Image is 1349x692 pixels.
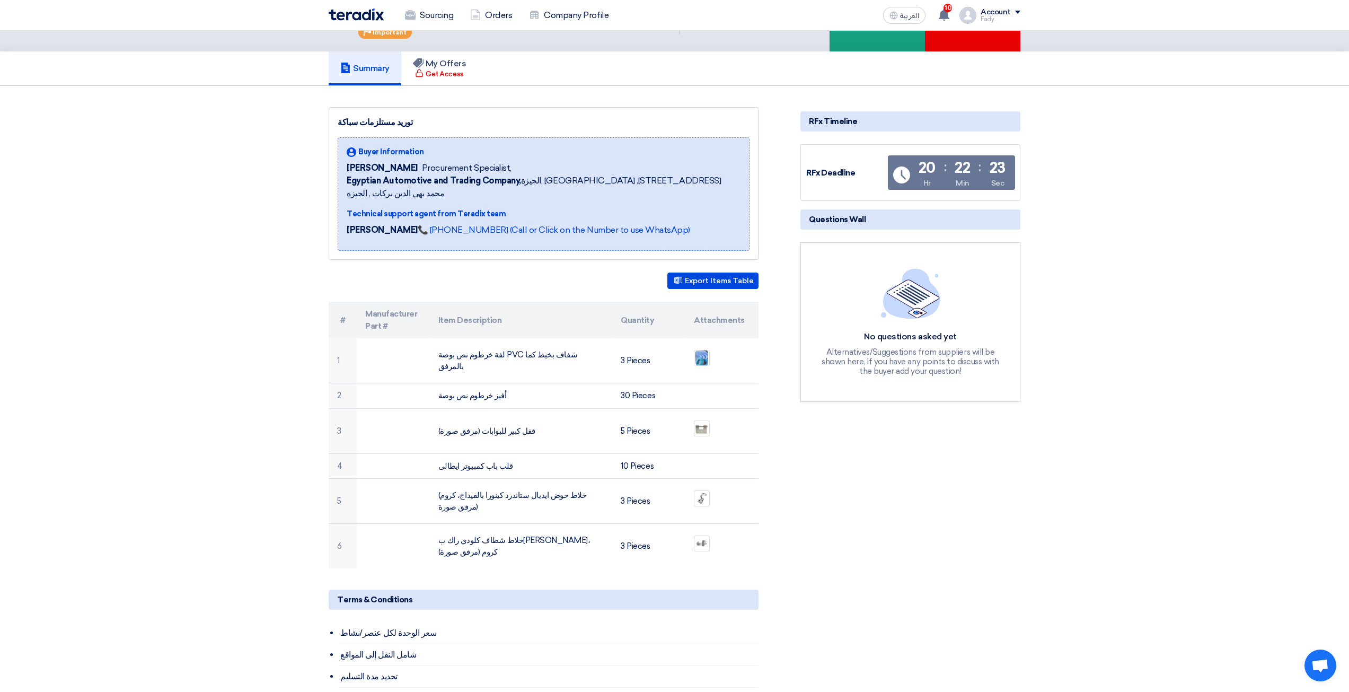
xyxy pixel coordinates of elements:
[821,331,1001,343] div: No questions asked yet
[612,524,685,569] td: 3 Pieces
[694,536,709,551] img: kludirakpolarisrinsermixerrak_1756130809580.jpg
[347,176,521,186] b: Egyptian Automotive and Trading Company,
[806,167,886,179] div: RFx Deadline
[347,162,418,174] span: [PERSON_NAME]
[339,666,759,688] li: تحديد مدة التسليم
[821,347,1001,376] div: Alternatives/Suggestions from suppliers will be shown here, If you have any points to discuss wit...
[612,408,685,453] td: 5 Pieces
[981,16,1020,22] div: Fady
[1304,650,1336,681] a: Open chat
[418,225,690,235] a: 📞 [PHONE_NUMBER] (Call or Click on the Number to use WhatsApp)
[329,524,357,569] td: 6
[329,51,401,85] a: Summary
[959,7,976,24] img: profile_test.png
[358,146,424,157] span: Buyer Information
[685,302,759,338] th: Attachments
[900,12,919,20] span: العربية
[430,338,613,383] td: لفة خرطوم نص بوصة PVC شفاف بخيط كما بالمرفق
[612,479,685,524] td: 3 Pieces
[430,408,613,453] td: قفل كبير للبوابات (مرفق صورة)
[339,644,759,666] li: شامل النقل إلى المواقع
[612,302,685,338] th: Quantity
[883,7,925,24] button: العربية
[347,208,740,220] div: Technical support agent from Teradix team
[462,4,521,27] a: Orders
[401,51,478,85] a: My Offers Get Access
[347,225,418,235] strong: [PERSON_NAME]
[919,161,936,176] div: 20
[430,453,613,479] td: قلب باب كمبيوتر ايطالى
[430,302,613,338] th: Item Description
[347,174,740,200] span: الجيزة, [GEOGRAPHIC_DATA] ,[STREET_ADDRESS] محمد بهي الدين بركات , الجيزة
[612,383,685,409] td: 30 Pieces
[413,58,466,69] h5: My Offers
[329,338,357,383] td: 1
[667,273,759,289] button: Export Items Table
[329,479,357,524] td: 5
[612,338,685,383] td: 3 Pieces
[337,594,412,606] span: Terms & Conditions
[800,111,1020,132] div: RFx Timeline
[944,157,947,177] div: :
[990,161,1006,176] div: 23
[373,29,407,36] span: Important
[329,8,384,21] img: Teradix logo
[612,453,685,479] td: 10 Pieces
[694,491,709,506] img: gaa_1756130836031.jpg
[329,408,357,453] td: 3
[422,162,512,174] span: Procurement Specialist,
[415,69,463,80] div: Get Access
[430,524,613,569] td: خلاط شطاف كلودي راك ب[PERSON_NAME]، كروم (مرفق صورة)
[923,178,931,189] div: Hr
[521,4,617,27] a: Company Profile
[955,161,970,176] div: 22
[956,178,969,189] div: Min
[981,8,1011,17] div: Account
[694,349,709,367] img: _1756130728356.jpg
[430,383,613,409] td: أفيز خرطوم نص بوصة
[991,178,1004,189] div: Sec
[694,421,709,436] img: LOCK_1756130921621.png
[809,214,866,225] span: Questions Wall
[396,4,462,27] a: Sourcing
[329,453,357,479] td: 4
[338,116,750,129] div: توريد مستلزمات سباكة
[329,383,357,409] td: 2
[430,479,613,524] td: (خلاط حوض ايديال ستاندرد كينورا بالفيداج، كروم (مرفق صورة
[329,302,357,338] th: #
[357,302,430,338] th: Manufacturer Part #
[881,268,940,318] img: empty_state_list.svg
[944,4,952,12] span: 10
[339,623,759,644] li: سعر الوحدة لكل عنصر/نشاط
[340,63,390,74] h5: Summary
[978,157,981,177] div: :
